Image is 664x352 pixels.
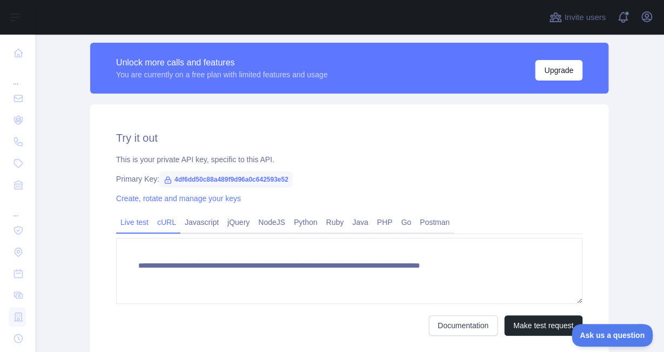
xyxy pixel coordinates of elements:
span: 4df6dd50c88a489f9d96a0c642593e52 [159,171,293,188]
a: Documentation [429,315,498,336]
button: Make test request [504,315,582,336]
a: Live test [116,214,153,231]
button: Invite users [547,9,608,26]
a: Javascript [180,214,223,231]
div: ... [9,65,26,87]
div: ... [9,197,26,218]
a: Create, rotate and manage your keys [116,194,241,203]
a: PHP [372,214,397,231]
a: NodeJS [254,214,289,231]
a: cURL [153,214,180,231]
span: Invite users [564,11,606,24]
div: This is your private API key, specific to this API. [116,154,582,165]
a: jQuery [223,214,254,231]
a: Go [397,214,416,231]
a: Java [348,214,373,231]
a: Postman [416,214,454,231]
div: You are currently on a free plan with limited features and usage [116,69,328,80]
button: Upgrade [535,60,582,81]
a: Ruby [322,214,348,231]
iframe: Toggle Customer Support [572,324,653,347]
h2: Try it out [116,130,582,145]
a: Python [289,214,322,231]
div: Primary Key: [116,174,582,184]
div: Unlock more calls and features [116,56,328,69]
